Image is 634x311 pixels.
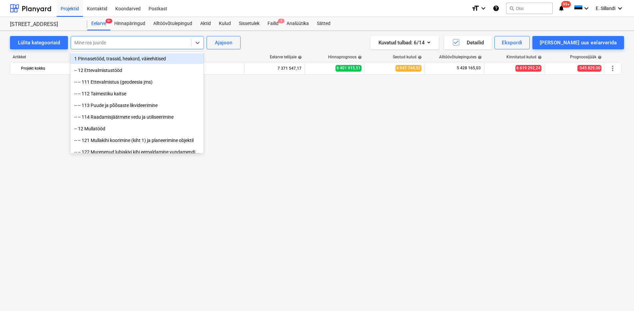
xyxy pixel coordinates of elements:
span: help [297,55,302,59]
span: 5 428 165,03 [456,65,481,71]
a: Failid1 [264,17,283,30]
span: 99+ [561,1,571,8]
a: Sätted [313,17,334,30]
div: Alltöövõtulepingutes [439,55,482,59]
iframe: Chat Widget [601,279,634,311]
div: -- 12 Ettevalmistustööd [70,65,204,76]
div: Ajajoon [215,38,232,47]
span: 6 947 744,52 [395,65,421,71]
span: help [596,55,602,59]
button: Kuvatud tulbad:6/14 [370,36,439,49]
span: 6 619 292,24 [515,65,541,71]
div: Detailid [452,38,484,47]
i: format_size [471,4,479,12]
div: -- 12 Mullatööd [70,123,204,134]
span: 9+ [106,19,112,23]
div: Seotud kulud [393,55,422,59]
button: [PERSON_NAME] uus eelarverida [532,36,624,49]
div: Artikkel [10,55,245,59]
div: [STREET_ADDRESS] [10,21,79,28]
div: Eelarve [87,17,110,30]
button: Otsi [506,3,553,14]
div: Prognoosijääk [570,55,602,59]
a: Analüütika [283,17,313,30]
i: keyboard_arrow_down [616,4,624,12]
span: -545 829,00 [577,65,601,71]
div: -- -- 111 Ettevalmistus (geodeesia jms) [70,77,204,87]
div: Lülita kategooriaid [18,38,60,47]
div: -- -- 122 Murenenud lubjakivi kihi eemaldamine vundamendi alt (kiht 2) [70,147,204,157]
button: Ajajoon [207,36,241,49]
span: help [536,55,542,59]
button: Lülita kategooriaid [10,36,68,49]
div: Ekspordi [502,38,522,47]
i: Abikeskus [493,4,499,12]
div: 7 371 547,17 [247,63,302,74]
span: help [416,55,422,59]
div: 1 Pinnasetööd, trassid, heakord, väieehitised [70,53,204,64]
span: 6 401 915,51 [335,65,361,71]
div: Eelarve tellijale [270,55,302,59]
div: -- -- 121 Mullakihi koorimine (kiht 1) ja planeerimine objektil [70,135,204,146]
i: notifications [558,4,565,12]
span: E. Sillandi [596,6,615,11]
span: help [476,55,482,59]
a: Sissetulek [235,17,264,30]
span: help [356,55,362,59]
div: -- -- 114 Raadamisjäätmete vedu ja utiliseerimine [70,112,204,122]
i: keyboard_arrow_down [479,4,487,12]
span: 1 [278,19,285,23]
span: search [509,6,514,11]
a: Aktid [196,17,215,30]
div: -- -- 112 Taimestiku kaitse [70,88,204,99]
div: -- -- 113 Puude ja põõsaste likvideerimine [70,100,204,111]
div: Hinnaprognoos [328,55,362,59]
div: Projekt kokku [21,63,242,74]
div: Kuvatud tulbad : 6/14 [378,38,431,47]
button: Ekspordi [494,36,529,49]
span: Rohkem tegevusi [609,64,617,72]
button: Detailid [444,36,492,49]
i: keyboard_arrow_down [582,4,590,12]
a: Kulud [215,17,235,30]
a: Eelarve9+ [87,17,110,30]
a: Hinnapäringud [110,17,149,30]
div: Failid [264,17,283,30]
a: Alltöövõtulepingud [149,17,196,30]
div: Kinnitatud kulud [506,55,542,59]
div: [PERSON_NAME] uus eelarverida [540,38,617,47]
